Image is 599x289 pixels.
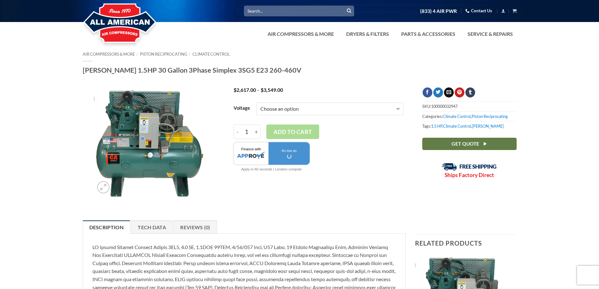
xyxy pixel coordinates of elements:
input: Increase quantity of Curtis 1.5HP 30 Gallon 3Phase Simplex 3SG5 E23 260-460V [252,125,261,139]
a: Share on Facebook [423,87,432,97]
nav: Breadcrumb [83,52,517,57]
a: Description [83,220,130,234]
button: Add to cart [266,125,319,139]
a: [PERSON_NAME] [472,124,504,129]
span: Categories: , [422,111,517,121]
input: Reduce quantity of Curtis 1.5HP 30 Gallon 3Phase Simplex 3SG5 E23 260-460V [234,125,241,139]
a: Login [501,7,505,15]
img: Curtis 1.5HP 30 Gallon 3Phase Simplex 3SG5 E23 260-460V [94,87,203,197]
span: $ [261,87,263,93]
input: Product quantity [241,125,253,139]
a: Air Compressors & More [264,28,338,40]
a: Email to a Friend [444,87,454,97]
button: Submit [344,6,354,16]
a: Reviews (0) [174,220,217,234]
a: Climate Control [443,124,471,129]
span: Tags: , , [422,121,517,131]
a: 1.5 HP [431,124,442,129]
input: Search… [244,6,354,16]
a: (833) 4 AIR PWR [420,6,457,17]
a: Share on Twitter [433,87,443,97]
span: – [257,87,260,93]
a: Share on Tumblr [465,87,475,97]
a: Get Quote [422,138,517,150]
a: View cart [513,7,517,15]
span: $ [234,87,236,93]
bdi: 2,617.00 [234,87,256,93]
a: Parts & Accessories [397,28,459,40]
a: Pin on Pinterest [455,87,464,97]
a: Air Compressors & More [83,52,135,57]
a: Climate Control [192,52,230,57]
h3: Related products [415,235,517,252]
a: Climate Control [443,114,471,119]
img: Free Shipping [442,163,497,171]
a: Service & Repairs [464,28,517,40]
span: / [189,52,191,57]
span: 100000032947 [431,104,458,109]
span: Get Quote [452,140,479,148]
h1: [PERSON_NAME] 1.5HP 30 Gallon 3Phase Simplex 3SG5 E23 260-460V [83,66,517,75]
a: Tech Data [131,220,173,234]
strong: Ships Factory Direct [445,172,494,178]
a: Dryers & Filters [342,28,393,40]
label: Voltage [234,106,250,111]
span: SKU: [422,101,517,111]
bdi: 3,549.00 [261,87,283,93]
a: Piston Reciprocating [472,114,508,119]
span: / [136,52,138,57]
a: Contact Us [465,6,492,16]
a: Piston Reciprocating [140,52,187,57]
a: Zoom [97,181,109,193]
